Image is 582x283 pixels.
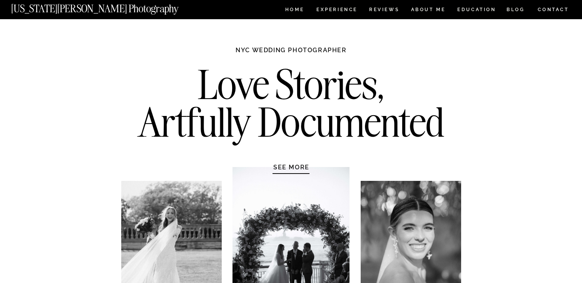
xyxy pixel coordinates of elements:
[219,46,363,61] h1: NYC WEDDING PHOTOGRAPHER
[369,7,398,14] a: REVIEWS
[130,66,453,146] h2: Love Stories, Artfully Documented
[284,7,306,14] a: HOME
[537,5,569,14] a: CONTACT
[316,7,357,14] a: Experience
[411,7,446,14] a: ABOUT ME
[457,7,497,14] a: EDUCATION
[11,3,204,10] a: [US_STATE][PERSON_NAME] Photography
[507,7,525,14] a: BLOG
[255,163,328,171] a: SEE MORE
